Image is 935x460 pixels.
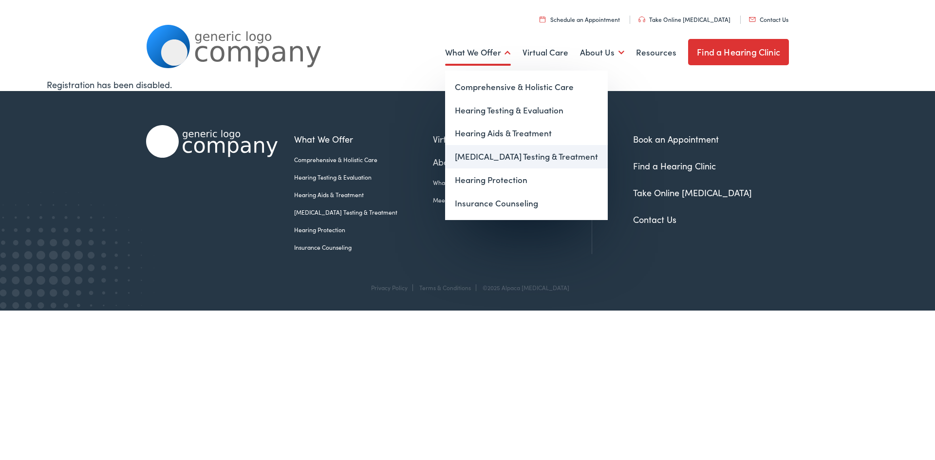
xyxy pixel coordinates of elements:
[633,186,752,199] a: Take Online [MEDICAL_DATA]
[445,192,608,215] a: Insurance Counseling
[688,39,789,65] a: Find a Hearing Clinic
[294,190,433,199] a: Hearing Aids & Treatment
[433,178,516,187] a: What We Believe
[580,35,624,71] a: About Us
[433,132,516,146] a: Virtual Care
[445,145,608,168] a: [MEDICAL_DATA] Testing & Treatment
[146,125,278,158] img: Alpaca Audiology
[294,173,433,182] a: Hearing Testing & Evaluation
[478,284,569,291] div: ©2025 Alpaca [MEDICAL_DATA]
[433,196,516,204] a: Meet the Team
[540,16,545,22] img: utility icon
[419,283,471,292] a: Terms & Conditions
[371,283,408,292] a: Privacy Policy
[445,168,608,192] a: Hearing Protection
[294,243,433,252] a: Insurance Counseling
[633,213,676,225] a: Contact Us
[540,15,620,23] a: Schedule an Appointment
[445,75,608,99] a: Comprehensive & Holistic Care
[433,155,516,168] a: About Us
[445,99,608,122] a: Hearing Testing & Evaluation
[294,225,433,234] a: Hearing Protection
[445,35,511,71] a: What We Offer
[636,35,676,71] a: Resources
[633,133,719,145] a: Book an Appointment
[445,122,608,145] a: Hearing Aids & Treatment
[294,155,433,164] a: Comprehensive & Holistic Care
[294,132,433,146] a: What We Offer
[523,35,568,71] a: Virtual Care
[633,160,716,172] a: Find a Hearing Clinic
[294,208,433,217] a: [MEDICAL_DATA] Testing & Treatment
[749,15,788,23] a: Contact Us
[638,17,645,22] img: utility icon
[47,78,888,91] div: Registration has been disabled.
[638,15,730,23] a: Take Online [MEDICAL_DATA]
[749,17,756,22] img: utility icon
